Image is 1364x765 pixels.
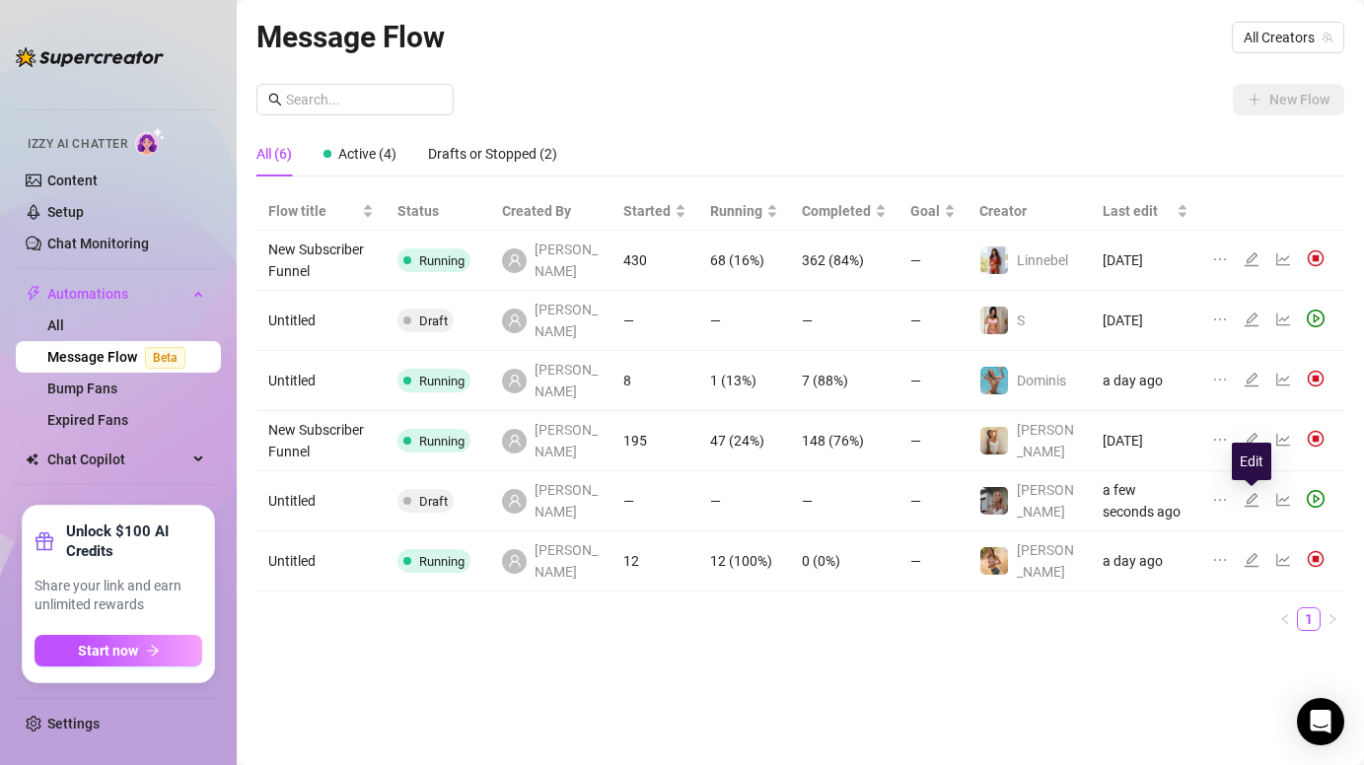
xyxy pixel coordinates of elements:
[47,204,84,220] a: Setup
[1091,531,1200,591] td: a day ago
[790,231,898,291] td: 362 (84%)
[419,253,465,268] span: Running
[1307,490,1325,508] span: play-circle
[145,347,185,369] span: Beta
[980,487,1008,515] img: Natalia
[338,146,396,162] span: Active (4)
[35,635,202,666] button: Start nowarrow-right
[898,291,968,351] td: —
[1212,432,1228,448] span: ellipsis
[286,89,442,110] input: Search...
[47,236,149,251] a: Chat Monitoring
[535,359,600,402] span: [PERSON_NAME]
[698,471,790,531] td: —
[790,192,898,231] th: Completed
[611,411,698,471] td: 195
[611,531,698,591] td: 12
[698,351,790,411] td: 1 (13%)
[26,286,41,302] span: thunderbolt
[508,494,522,508] span: user
[710,200,762,222] span: Running
[698,231,790,291] td: 68 (16%)
[1017,542,1074,580] span: [PERSON_NAME]
[1091,231,1200,291] td: [DATE]
[78,643,138,659] span: Start now
[898,531,968,591] td: —
[508,434,522,448] span: user
[1017,313,1025,328] span: S
[980,547,1008,575] img: Marie
[35,531,54,551] span: gift
[1322,32,1333,43] span: team
[980,427,1008,454] img: Megan
[1091,291,1200,351] td: [DATE]
[1297,607,1321,631] li: 1
[256,351,386,411] td: Untitled
[1275,251,1291,267] span: line-chart
[1091,192,1200,231] th: Last edit
[535,239,600,282] span: [PERSON_NAME]
[135,127,166,156] img: AI Chatter
[1307,310,1325,327] span: play-circle
[256,291,386,351] td: Untitled
[1091,471,1200,531] td: a few seconds ago
[1275,372,1291,387] span: line-chart
[256,411,386,471] td: New Subscriber Funnel
[1017,373,1066,388] span: Dominis
[1273,607,1297,631] button: left
[611,351,698,411] td: 8
[419,554,465,569] span: Running
[1244,23,1332,52] span: All Creators
[1327,613,1338,625] span: right
[508,374,522,387] span: user
[790,471,898,531] td: —
[508,554,522,568] span: user
[1275,552,1291,568] span: line-chart
[535,299,600,342] span: [PERSON_NAME]
[898,351,968,411] td: —
[1212,251,1228,267] span: ellipsis
[968,192,1091,231] th: Creator
[790,411,898,471] td: 148 (76%)
[1321,607,1344,631] li: Next Page
[611,192,698,231] th: Started
[1297,698,1344,745] div: Open Intercom Messenger
[1279,613,1291,625] span: left
[268,93,282,106] span: search
[802,200,871,222] span: Completed
[47,716,100,731] a: Settings
[898,411,968,471] td: —
[698,291,790,351] td: —
[1244,432,1259,448] span: edit
[1244,251,1259,267] span: edit
[47,381,117,396] a: Bump Fans
[1212,372,1228,387] span: ellipsis
[419,434,465,449] span: Running
[1275,492,1291,508] span: line-chart
[1275,312,1291,327] span: line-chart
[898,231,968,291] td: —
[419,374,465,388] span: Running
[1307,550,1325,568] img: svg%3e
[1212,552,1228,568] span: ellipsis
[1321,607,1344,631] button: right
[698,192,790,231] th: Running
[611,291,698,351] td: —
[28,135,127,154] span: Izzy AI Chatter
[428,143,557,165] div: Drafts or Stopped (2)
[790,291,898,351] td: —
[268,200,358,222] span: Flow title
[47,278,187,310] span: Automations
[47,317,64,333] a: All
[419,494,448,509] span: Draft
[256,231,386,291] td: New Subscriber Funnel
[47,173,98,188] a: Content
[535,419,600,462] span: [PERSON_NAME]
[47,349,193,365] a: Message FlowBeta
[1212,312,1228,327] span: ellipsis
[790,351,898,411] td: 7 (88%)
[26,452,38,466] img: Chat Copilot
[910,200,940,222] span: Goal
[47,444,187,475] span: Chat Copilot
[1298,608,1320,630] a: 1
